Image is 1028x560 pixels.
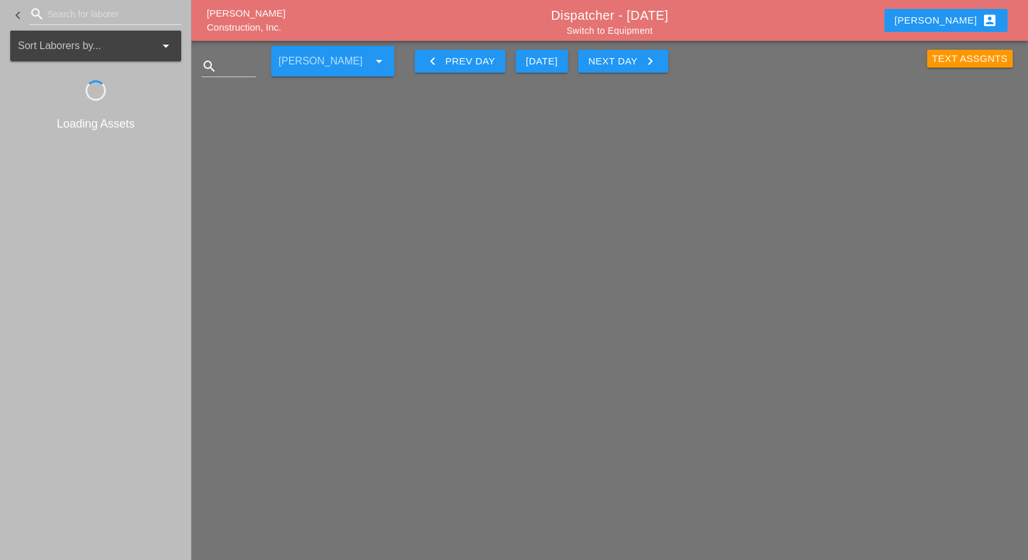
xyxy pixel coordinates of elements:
[982,13,997,28] i: account_box
[158,38,174,54] i: arrow_drop_down
[551,8,669,22] a: Dispatcher - [DATE]
[578,50,668,73] button: Next Day
[932,52,1008,66] div: Text Assgnts
[526,54,558,69] div: [DATE]
[425,54,440,69] i: keyboard_arrow_left
[588,54,658,69] div: Next Day
[425,54,495,69] div: Prev Day
[371,54,387,69] i: arrow_drop_down
[10,115,181,133] div: Loading Assets
[415,50,505,73] button: Prev Day
[567,26,653,36] a: Switch to Equipment
[927,50,1013,68] button: Text Assgnts
[202,59,217,74] i: search
[895,13,997,28] div: [PERSON_NAME]
[29,6,45,22] i: search
[207,8,285,33] a: [PERSON_NAME] Construction, Inc.
[643,54,658,69] i: keyboard_arrow_right
[47,4,163,24] input: Search for laborer
[10,8,26,23] i: keyboard_arrow_left
[884,9,1008,32] button: [PERSON_NAME]
[516,50,568,73] button: [DATE]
